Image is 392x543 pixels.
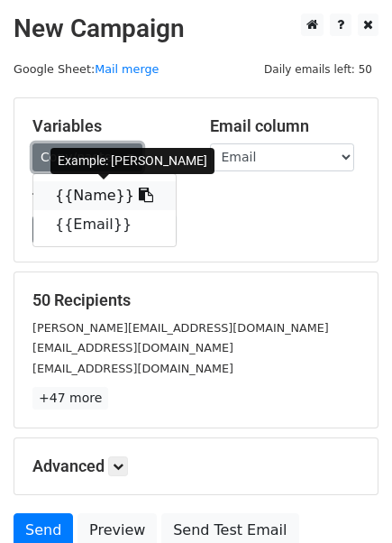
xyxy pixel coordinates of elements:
iframe: Chat Widget [302,456,392,543]
h2: New Campaign [14,14,378,44]
a: Copy/paste... [32,143,142,171]
div: Example: [PERSON_NAME] [50,148,214,174]
small: [PERSON_NAME][EMAIL_ADDRESS][DOMAIN_NAME] [32,321,329,335]
h5: Advanced [32,456,360,476]
a: Mail merge [95,62,159,76]
a: +47 more [32,387,108,410]
h5: 50 Recipients [32,290,360,310]
h5: Variables [32,116,183,136]
a: Daily emails left: 50 [258,62,378,76]
span: Daily emails left: 50 [258,60,378,79]
a: {{Name}} [33,181,176,210]
small: [EMAIL_ADDRESS][DOMAIN_NAME] [32,362,233,375]
a: {{Email}} [33,210,176,239]
small: Google Sheet: [14,62,159,76]
h5: Email column [210,116,360,136]
small: [EMAIL_ADDRESS][DOMAIN_NAME] [32,341,233,354]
